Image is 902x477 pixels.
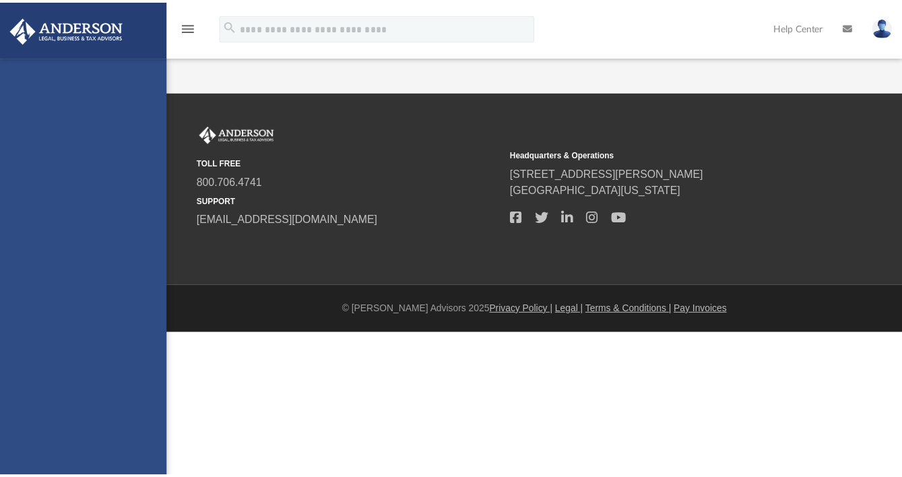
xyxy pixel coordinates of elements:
a: menu [182,26,198,35]
small: Headquarters & Operations [515,149,823,161]
small: TOLL FREE [199,157,506,169]
img: User Pic [882,17,902,36]
a: Privacy Policy | [495,303,559,314]
img: Anderson Advisors Platinum Portal [199,125,280,143]
a: Terms & Conditions | [592,303,679,314]
i: search [225,18,240,33]
a: [STREET_ADDRESS][PERSON_NAME] [515,168,711,179]
i: menu [182,19,198,35]
img: Anderson Advisors Platinum Portal [6,16,128,42]
a: 800.706.4741 [199,176,265,187]
a: [EMAIL_ADDRESS][DOMAIN_NAME] [199,214,381,225]
a: Legal | [561,303,589,314]
small: SUPPORT [199,195,506,207]
a: Pay Invoices [681,303,734,314]
a: [GEOGRAPHIC_DATA][US_STATE] [515,184,688,195]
